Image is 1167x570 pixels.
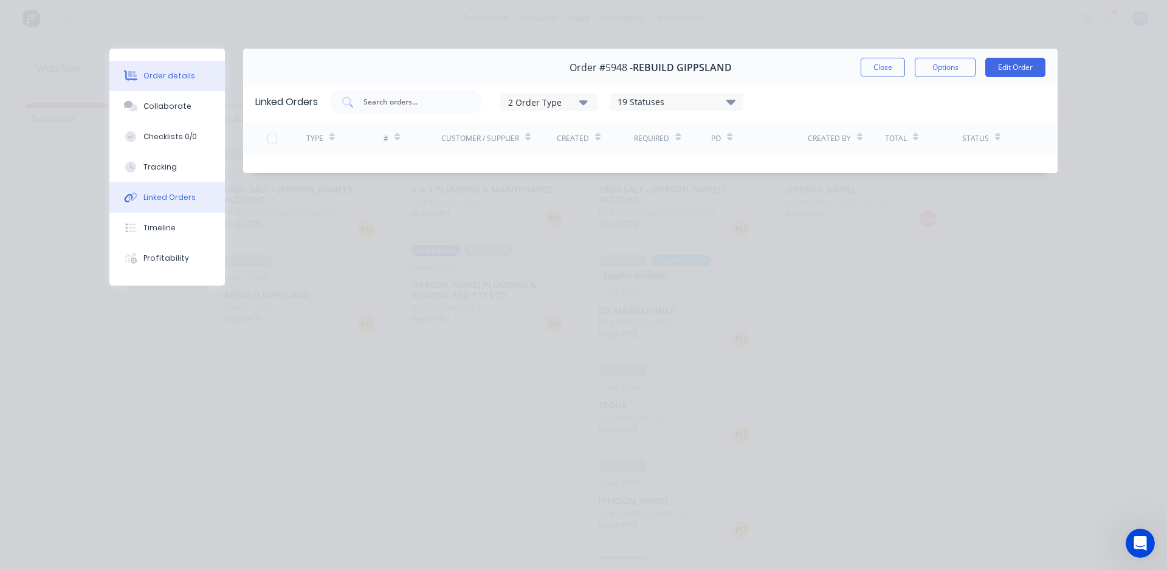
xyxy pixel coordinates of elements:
div: Checklists 0/0 [143,131,197,142]
div: Linked Orders [143,192,196,203]
button: Close [861,58,905,77]
div: Required [634,133,669,144]
span: REBUILD GIPPSLAND [633,62,732,74]
button: Collaborate [109,91,225,122]
button: Edit Order [985,58,1045,77]
div: Created By [808,133,851,144]
button: Options [915,58,976,77]
button: Timeline [109,213,225,243]
div: Profitability [143,253,189,264]
div: Tracking [143,162,177,173]
div: # [384,133,388,144]
div: Status [962,133,989,144]
div: Total [885,133,907,144]
div: Customer / Supplier [441,133,519,144]
button: Tracking [109,152,225,182]
div: TYPE [306,133,323,144]
div: Timeline [143,222,176,233]
input: Search orders... [362,96,463,108]
div: Collaborate [143,101,191,112]
button: Linked Orders [109,182,225,213]
button: Order details [109,61,225,91]
div: Order details [143,70,195,81]
div: 2 Order Type [508,95,590,108]
button: 2 Order Type [500,93,597,111]
span: Order #5948 - [570,62,633,74]
div: PO [711,133,721,144]
iframe: Intercom live chat [1126,529,1155,558]
button: Profitability [109,243,225,273]
div: Linked Orders [255,95,318,109]
button: Checklists 0/0 [109,122,225,152]
div: Created [557,133,589,144]
div: 19 Statuses [610,95,743,109]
